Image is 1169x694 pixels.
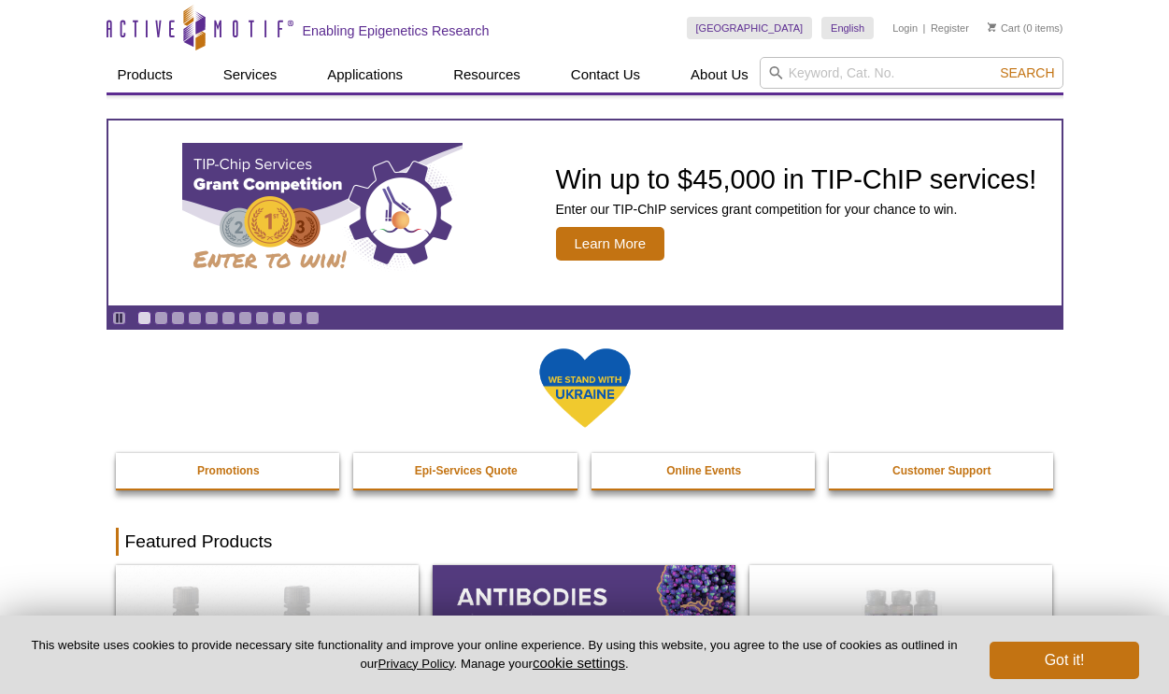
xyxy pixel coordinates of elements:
a: Promotions [116,453,342,489]
a: Products [107,57,184,92]
h2: Enabling Epigenetics Research [303,22,490,39]
button: Search [994,64,1060,81]
article: TIP-ChIP Services Grant Competition [108,120,1062,305]
a: Cart [988,21,1020,35]
h2: Featured Products [116,528,1054,556]
a: Privacy Policy [378,657,453,671]
input: Keyword, Cat. No. [760,57,1063,89]
p: This website uses cookies to provide necessary site functionality and improve your online experie... [30,637,959,673]
a: Epi-Services Quote [353,453,579,489]
strong: Promotions [197,464,260,477]
a: Resources [442,57,532,92]
strong: Epi-Services Quote [415,464,518,477]
img: TIP-ChIP Services Grant Competition [182,143,463,283]
a: Online Events [592,453,818,489]
img: We Stand With Ukraine [538,347,632,430]
a: Services [212,57,289,92]
a: Go to slide 11 [306,311,320,325]
p: Enter our TIP-ChIP services grant competition for your chance to win. [556,201,1037,218]
a: Register [931,21,969,35]
a: Applications [316,57,414,92]
strong: Customer Support [892,464,991,477]
a: Go to slide 8 [255,311,269,325]
li: (0 items) [988,17,1063,39]
li: | [923,17,926,39]
a: Go to slide 2 [154,311,168,325]
a: Go to slide 7 [238,311,252,325]
strong: Online Events [666,464,741,477]
a: TIP-ChIP Services Grant Competition Win up to $45,000 in TIP-ChIP services! Enter our TIP-ChIP se... [108,120,1062,305]
span: Learn More [556,227,665,261]
a: Go to slide 9 [272,311,286,325]
a: Go to slide 6 [221,311,235,325]
button: Got it! [990,642,1139,679]
button: cookie settings [533,655,625,671]
a: Toggle autoplay [112,311,126,325]
a: [GEOGRAPHIC_DATA] [687,17,813,39]
a: About Us [679,57,760,92]
h2: Win up to $45,000 in TIP-ChIP services! [556,165,1037,193]
span: Search [1000,65,1054,80]
a: Go to slide 4 [188,311,202,325]
a: Go to slide 10 [289,311,303,325]
a: Contact Us [560,57,651,92]
a: Customer Support [829,453,1055,489]
a: English [821,17,874,39]
a: Go to slide 1 [137,311,151,325]
a: Login [892,21,918,35]
a: Go to slide 3 [171,311,185,325]
img: Your Cart [988,22,996,32]
a: Go to slide 5 [205,311,219,325]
